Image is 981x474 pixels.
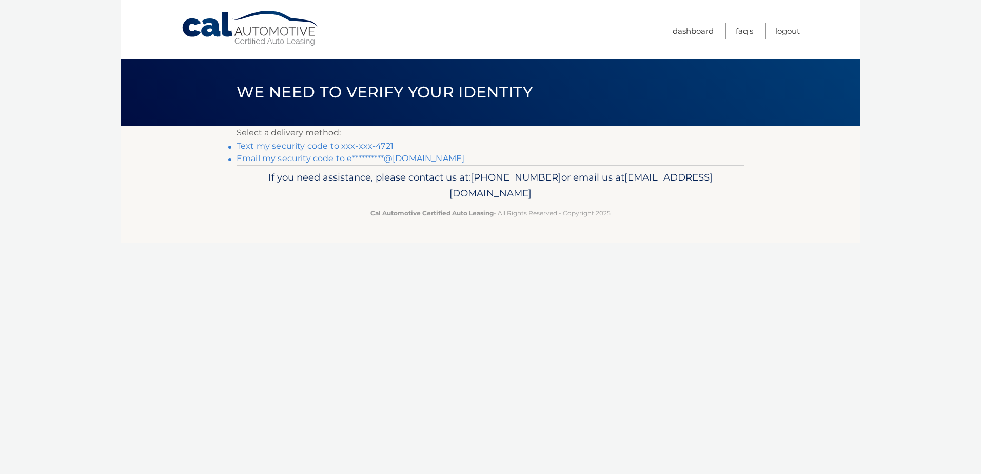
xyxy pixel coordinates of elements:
a: Cal Automotive [181,10,320,47]
p: If you need assistance, please contact us at: or email us at [243,169,738,202]
span: [PHONE_NUMBER] [470,171,561,183]
a: Text my security code to xxx-xxx-4721 [237,141,394,151]
p: - All Rights Reserved - Copyright 2025 [243,208,738,219]
strong: Cal Automotive Certified Auto Leasing [370,209,494,217]
a: FAQ's [736,23,753,39]
a: Logout [775,23,800,39]
a: Dashboard [673,23,714,39]
a: Email my security code to e**********@[DOMAIN_NAME] [237,153,464,163]
span: We need to verify your identity [237,83,533,102]
p: Select a delivery method: [237,126,744,140]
